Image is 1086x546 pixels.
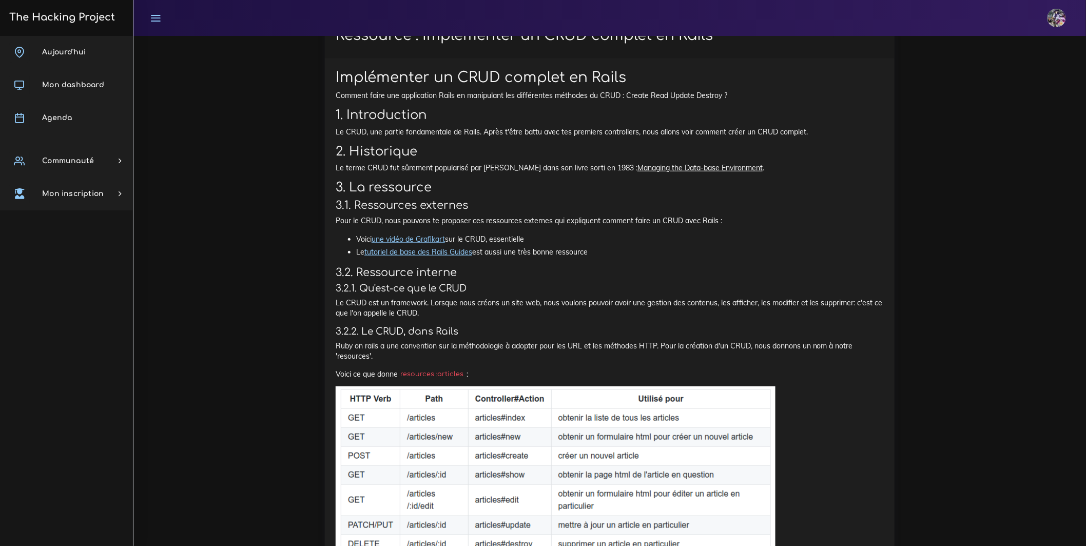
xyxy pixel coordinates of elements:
p: Le terme CRUD fut sûrement popularisé par [PERSON_NAME] dans son livre sorti en 1983 : . [336,163,884,173]
h4: 3.2.1. Qu'est-ce que le CRUD [336,283,884,294]
u: Managing the Data-base Environment [637,163,763,172]
p: Le CRUD, une partie fondamentale de Rails. Après t'être battu avec tes premiers controllers, nous... [336,127,884,137]
code: resources :articles [398,369,467,380]
span: Aujourd'hui [42,48,86,56]
img: eg54bupqcshyolnhdacp.jpg [1048,9,1066,27]
span: Agenda [42,114,72,122]
li: Le est aussi une très bonne ressource [356,246,884,259]
span: Communauté [42,157,94,165]
h3: The Hacking Project [6,12,115,23]
h2: 2. Historique [336,144,884,159]
a: tutoriel de base des Rails Guides [364,247,472,257]
h2: 1. Introduction [336,108,884,123]
p: Pour le CRUD, nous pouvons te proposer ces ressources externes qui expliquent comment faire un CR... [336,216,884,226]
p: Voici ce que donne : [336,369,884,379]
h2: 3. La ressource [336,180,884,195]
li: Voici sur le CRUD, essentielle [356,233,884,246]
h4: 3.2.2. Le CRUD, dans Rails [336,326,884,337]
a: une vidéo de Grafikart [372,235,445,244]
p: Comment faire une application Rails en manipulant les différentes méthodes du CRUD : Create Read ... [336,90,884,101]
p: Ruby on rails a une convention sur la méthodologie à adopter pour les URL et les méthodes HTTP. P... [336,341,884,362]
span: Mon inscription [42,190,104,198]
h1: Implémenter un CRUD complet en Rails [336,69,884,87]
span: Mon dashboard [42,81,104,89]
h3: 3.2. Ressource interne [336,266,884,279]
p: Le CRUD est un framework. Lorsque nous créons un site web, nous voulons pouvoir avoir une gestion... [336,298,884,319]
h3: 3.1. Ressources externes [336,199,884,212]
